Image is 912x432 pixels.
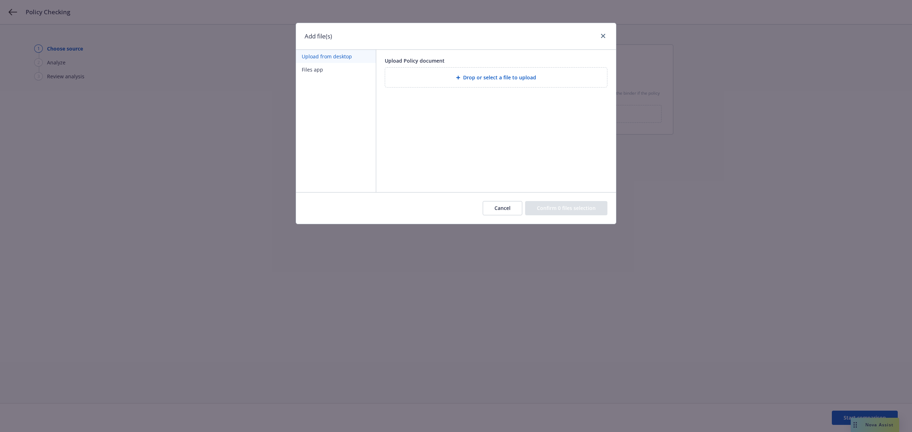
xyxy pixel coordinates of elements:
button: Upload from desktop [296,50,376,63]
div: Drop or select a file to upload [385,67,607,88]
button: Cancel [483,201,522,215]
span: Drop or select a file to upload [463,74,536,81]
a: close [599,32,607,40]
h1: Add file(s) [305,32,332,41]
div: Upload Policy document [385,57,607,64]
button: Files app [296,63,376,76]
